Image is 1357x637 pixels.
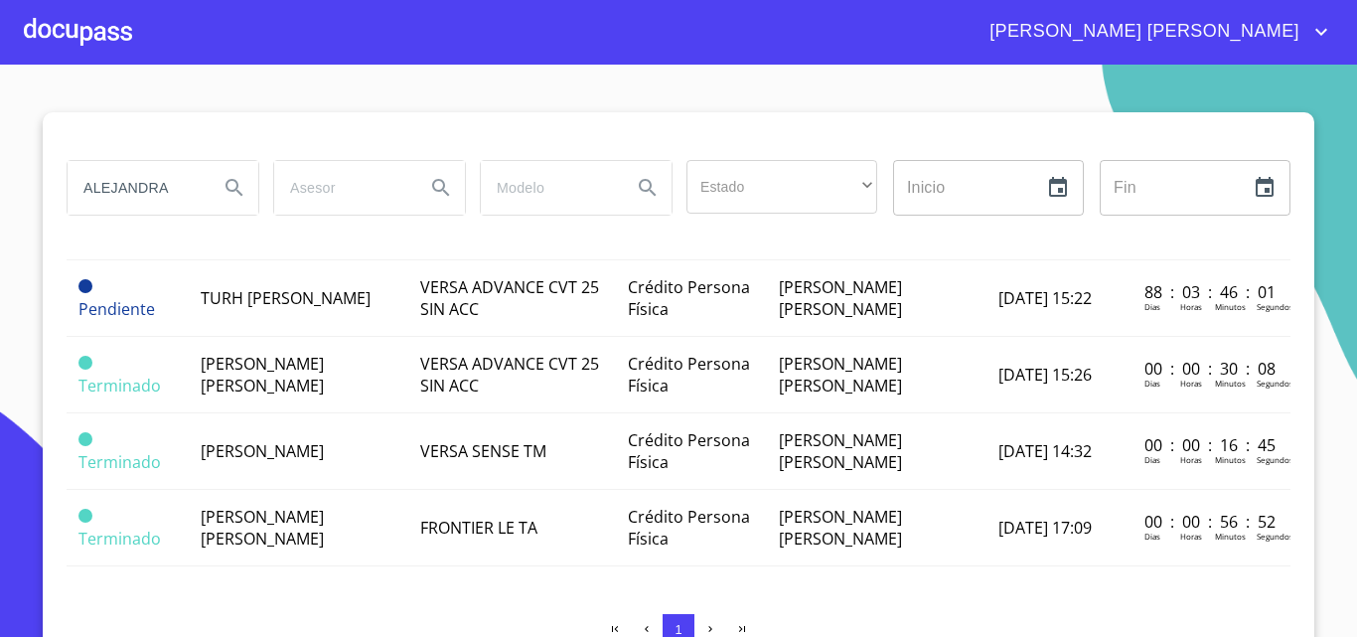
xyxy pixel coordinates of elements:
[1180,454,1202,465] p: Horas
[779,276,902,320] span: [PERSON_NAME] [PERSON_NAME]
[998,287,1092,309] span: [DATE] 15:22
[628,353,750,397] span: Crédito Persona Física
[417,164,465,212] button: Search
[1180,378,1202,389] p: Horas
[1144,281,1279,303] p: 88 : 03 : 46 : 01
[1257,378,1293,389] p: Segundos
[1144,531,1160,542] p: Dias
[201,440,324,462] span: [PERSON_NAME]
[624,164,672,212] button: Search
[1144,378,1160,389] p: Dias
[420,517,537,539] span: FRONTIER LE TA
[686,160,877,214] div: ​
[1257,301,1293,312] p: Segundos
[420,276,599,320] span: VERSA ADVANCE CVT 25 SIN ACC
[211,164,258,212] button: Search
[201,353,324,397] span: [PERSON_NAME] [PERSON_NAME]
[1257,454,1293,465] p: Segundos
[78,509,92,523] span: Terminado
[628,506,750,550] span: Crédito Persona Física
[78,279,92,293] span: Pendiente
[78,356,92,370] span: Terminado
[1144,301,1160,312] p: Dias
[1215,454,1246,465] p: Minutos
[78,528,161,550] span: Terminado
[1144,511,1279,533] p: 00 : 00 : 56 : 52
[1180,531,1202,542] p: Horas
[1215,378,1246,389] p: Minutos
[975,16,1309,48] span: [PERSON_NAME] [PERSON_NAME]
[1144,454,1160,465] p: Dias
[78,298,155,320] span: Pendiente
[78,375,161,397] span: Terminado
[779,353,902,397] span: [PERSON_NAME] [PERSON_NAME]
[78,432,92,446] span: Terminado
[68,161,203,215] input: search
[998,517,1092,539] span: [DATE] 17:09
[420,440,546,462] span: VERSA SENSE TM
[998,440,1092,462] span: [DATE] 14:32
[1215,301,1246,312] p: Minutos
[628,429,750,473] span: Crédito Persona Física
[78,451,161,473] span: Terminado
[274,161,409,215] input: search
[1144,434,1279,456] p: 00 : 00 : 16 : 45
[1257,531,1293,542] p: Segundos
[779,429,902,473] span: [PERSON_NAME] [PERSON_NAME]
[481,161,616,215] input: search
[1144,358,1279,380] p: 00 : 00 : 30 : 08
[420,353,599,397] span: VERSA ADVANCE CVT 25 SIN ACC
[975,16,1333,48] button: account of current user
[1180,301,1202,312] p: Horas
[675,622,681,637] span: 1
[201,287,371,309] span: TURH [PERSON_NAME]
[1215,531,1246,542] p: Minutos
[201,506,324,550] span: [PERSON_NAME] [PERSON_NAME]
[779,506,902,550] span: [PERSON_NAME] [PERSON_NAME]
[628,276,750,320] span: Crédito Persona Física
[998,364,1092,386] span: [DATE] 15:26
